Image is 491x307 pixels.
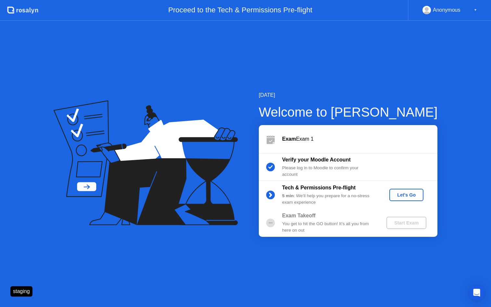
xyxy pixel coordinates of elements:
[282,213,316,218] b: Exam Takeoff
[392,192,421,198] div: Let's Go
[474,6,477,14] div: ▼
[282,135,437,143] div: Exam 1
[282,185,356,190] b: Tech & Permissions Pre-flight
[282,165,376,178] div: Please log in to Moodle to confirm your account
[282,221,376,234] div: You get to hit the GO button! It’s all you from here on out
[282,157,351,162] b: Verify your Moodle Account
[10,286,32,297] div: staging
[389,189,423,201] button: Let's Go
[389,220,424,225] div: Start Exam
[433,6,460,14] div: Anonymous
[386,217,426,229] button: Start Exam
[469,285,485,301] div: Open Intercom Messenger
[282,136,296,142] b: Exam
[259,102,438,122] div: Welcome to [PERSON_NAME]
[259,91,438,99] div: [DATE]
[282,193,294,198] b: 5 min
[282,193,376,206] div: : We’ll help you prepare for a no-stress exam experience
